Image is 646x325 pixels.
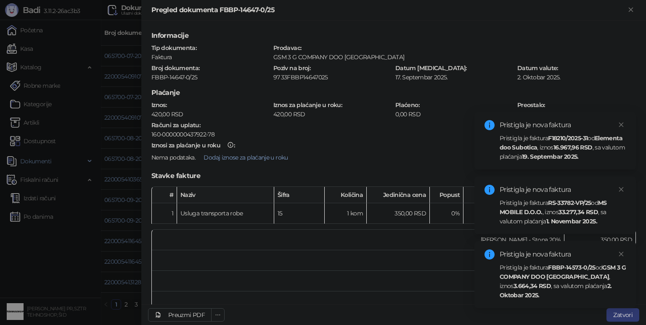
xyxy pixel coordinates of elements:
[273,110,393,118] div: 420,00 RSD
[168,311,205,319] div: Preuzmi PDF
[617,185,626,194] a: Close
[516,73,637,81] div: 2. Oktobar 2025.
[395,64,467,72] strong: Datum [MEDICAL_DATA] :
[152,271,564,291] td: Ukupno PDV - Stopa 20%
[618,122,624,128] span: close
[325,187,367,203] th: Količina
[274,203,325,224] td: 15
[500,249,626,259] div: Pristigla je nova faktura
[618,186,624,192] span: close
[500,120,626,130] div: Pristigla je nova faktura
[484,249,495,259] span: info-circle
[151,131,636,138] div: 160-0000000437922-78
[500,199,607,216] strong: MS MOBILE D.O.O.
[548,264,595,271] strong: FBBP-14573-0/25
[274,187,325,203] th: Šifra
[617,120,626,129] a: Close
[151,88,636,98] h5: Plaćanje
[180,209,270,218] div: Usluga transporta robe
[281,73,392,81] div: 33FBBP14647025
[151,171,636,181] h5: Stavke fakture
[151,121,200,129] strong: Računi za uplatu :
[151,53,271,61] div: Faktura
[152,230,564,250] td: [PERSON_NAME] - Stopa 20%
[626,5,636,15] button: Zatvori
[215,312,221,318] span: ellipsis
[152,187,177,203] th: #
[430,187,463,203] th: Popust
[548,199,591,207] strong: RS-33782-VP/25
[500,185,626,195] div: Pristigla je nova faktura
[367,187,430,203] th: Jedinična cena
[273,73,281,81] div: 97
[553,144,593,151] strong: 16.967,96 RSD
[151,31,636,41] h5: Informacije
[273,64,310,72] strong: Poziv na broj :
[514,282,551,290] strong: 3.664,34 RSD
[548,134,588,142] strong: F18210/2025-31
[273,44,301,52] strong: Prodavac :
[151,154,195,161] span: Nema podataka
[484,120,495,130] span: info-circle
[151,142,235,149] strong: :
[197,151,294,164] button: Dodaj iznose za plaćanje u roku
[151,142,220,148] div: Iznosi za plaćanje u roku
[500,198,626,226] div: Pristigla je faktura od , iznos , sa valutom plaćanja
[394,110,515,118] div: 0,00 RSD
[151,151,637,164] div: .
[367,203,430,224] td: 350,00 RSD
[546,218,597,225] strong: 1. Novembar 2025.
[151,64,199,72] strong: Broj dokumenta :
[516,110,637,118] div: 420,00 RSD
[152,203,177,224] td: 1
[517,101,545,109] strong: Preostalo :
[618,251,624,257] span: close
[325,203,367,224] td: 1 kom
[177,187,274,203] th: Naziv
[152,250,564,271] td: Ukupno osnovica - Stopa 20%
[151,44,196,52] strong: Tip dokumenta :
[617,249,626,259] a: Close
[500,264,626,280] strong: GSM 3 G COMPANY DOO [GEOGRAPHIC_DATA]
[463,187,527,203] th: Iznos popusta
[151,73,271,81] div: FBBP-14647-0/25
[484,185,495,195] span: info-circle
[500,263,626,300] div: Pristigla je faktura od , iznos , sa valutom plaćanja
[500,134,626,161] div: Pristigla je faktura od , iznos , sa valutom plaćanja
[148,308,212,322] a: Preuzmi PDF
[151,101,167,109] strong: Iznos :
[151,5,626,15] div: Pregled dokumenta FBBP-14647-0/25
[151,110,271,118] div: 420,00 RSD
[517,64,558,72] strong: Datum valute :
[522,153,579,160] strong: 19. Septembar 2025.
[463,203,527,224] td: 0,00 RSD
[559,208,598,216] strong: 33.277,34 RSD
[395,101,419,109] strong: Plaćeno :
[606,308,639,322] button: Zatvori
[273,101,342,109] strong: Iznos za plaćanje u roku :
[430,203,463,224] td: 0%
[394,73,515,81] div: 17. Septembar 2025.
[273,53,635,61] div: GSM 3 G COMPANY DOO [GEOGRAPHIC_DATA]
